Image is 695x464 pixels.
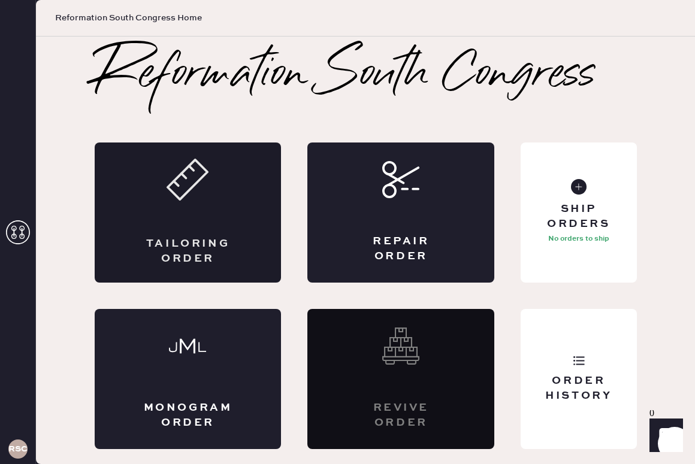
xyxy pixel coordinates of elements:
[548,232,609,246] p: No orders to ship
[143,236,234,266] div: Tailoring Order
[530,374,627,404] div: Order History
[355,234,446,264] div: Repair Order
[8,445,28,453] h3: RSCA
[55,12,202,24] span: Reformation South Congress Home
[530,202,627,232] div: Ship Orders
[143,401,234,430] div: Monogram Order
[95,51,596,99] h2: Reformation South Congress
[355,401,446,430] div: Revive order
[638,410,690,462] iframe: Front Chat
[307,309,494,449] div: Interested? Contact us at care@hemster.co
